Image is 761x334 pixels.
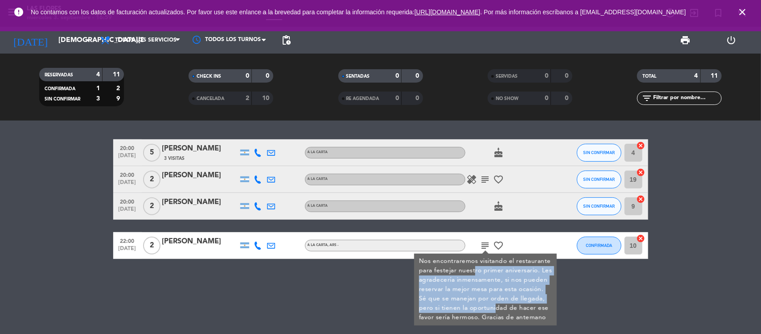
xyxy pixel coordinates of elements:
input: Filtrar por nombre... [652,93,721,103]
span: 2 [143,237,160,255]
i: cancel [637,168,646,177]
strong: 0 [415,95,421,101]
strong: 11 [711,73,720,79]
strong: 9 [116,96,122,102]
i: favorite_border [494,174,504,185]
span: CONFIRMADA [45,87,75,91]
span: CHECK INS [197,74,221,79]
div: [PERSON_NAME] [162,236,238,247]
strong: 0 [565,73,570,79]
span: SIN CONFIRMAR [583,150,615,155]
button: SIN CONFIRMAR [577,197,621,215]
span: 3 Visitas [165,155,185,162]
i: cancel [637,141,646,150]
span: NO SHOW [496,96,518,101]
i: subject [480,240,491,251]
strong: 0 [246,73,249,79]
strong: 1 [96,85,100,92]
span: [DATE] [116,206,139,217]
button: SIN CONFIRMAR [577,171,621,188]
strong: 3 [96,96,100,102]
span: , ARS - [328,243,339,247]
span: 2 [143,197,160,215]
span: Todos los servicios [115,37,177,43]
span: SERVIDAS [496,74,518,79]
strong: 0 [395,95,399,101]
i: cancel [637,195,646,204]
strong: 0 [545,73,548,79]
span: [DATE] [116,180,139,190]
span: SIN CONFIRMAR [583,204,615,209]
i: cancel [637,234,646,243]
span: CANCELADA [197,96,224,101]
i: filter_list [642,93,652,104]
i: [DATE] [7,30,54,50]
strong: 2 [246,95,249,101]
span: print [680,35,691,46]
strong: 0 [545,95,548,101]
div: [PERSON_NAME] [162,196,238,208]
i: cake [494,147,504,158]
strong: 0 [266,73,271,79]
strong: 0 [395,73,399,79]
strong: 4 [695,73,698,79]
span: A LA CARTA [308,204,328,208]
i: arrow_drop_down [83,35,94,46]
span: RESERVADAS [45,73,73,77]
div: Nos encontraremos visitando el restaurante para festejar nuestro primer aniversario. Les agradece... [419,257,552,322]
strong: 2 [116,85,122,92]
i: favorite_border [494,240,504,251]
span: TOTAL [642,74,656,79]
strong: 11 [113,71,122,78]
strong: 0 [565,95,570,101]
span: SENTADAS [346,74,370,79]
strong: 10 [263,95,271,101]
span: SIN CONFIRMAR [583,177,615,182]
span: [DATE] [116,153,139,163]
i: close [737,7,748,17]
a: [URL][DOMAIN_NAME] [415,8,481,16]
span: pending_actions [281,35,292,46]
span: SIN CONFIRMAR [45,97,80,101]
span: A LA CARTA [308,177,328,181]
span: 20:00 [116,142,139,153]
span: [DATE] [116,246,139,256]
button: SIN CONFIRMAR [577,144,621,162]
i: healing [467,174,477,185]
span: 5 [143,144,160,162]
div: LOG OUT [708,27,754,54]
a: . Por más información escríbanos a [EMAIL_ADDRESS][DOMAIN_NAME] [481,8,686,16]
div: [PERSON_NAME] [162,170,238,181]
div: [PERSON_NAME] [162,143,238,154]
i: cake [494,201,504,212]
span: A LA CARTA [308,150,328,154]
span: RE AGENDADA [346,96,379,101]
span: A LA CARTA [308,243,339,247]
span: 22:00 [116,235,139,246]
span: CONFIRMADA [586,243,612,248]
i: power_settings_new [726,35,737,46]
strong: 4 [96,71,100,78]
span: 2 [143,171,160,188]
strong: 0 [415,73,421,79]
span: No contamos con los datos de facturación actualizados. Por favor use este enlance a la brevedad p... [31,8,686,16]
span: 20:00 [116,169,139,180]
span: 20:00 [116,196,139,206]
i: error [13,7,24,17]
i: subject [480,174,491,185]
button: CONFIRMADA [577,237,621,255]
